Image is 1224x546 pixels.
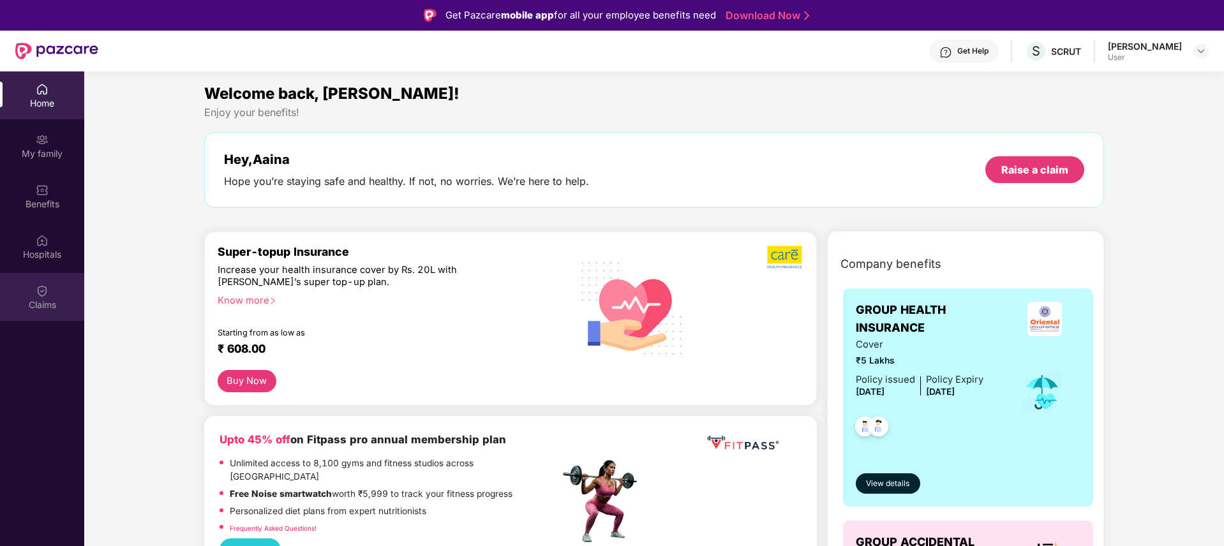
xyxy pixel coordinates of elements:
img: icon [1022,371,1063,413]
strong: mobile app [501,9,554,21]
div: Know more [218,295,552,304]
b: Upto 45% off [220,433,290,446]
img: svg+xml;base64,PHN2ZyBpZD0iQ2xhaW0iIHhtbG5zPSJodHRwOi8vd3d3LnczLm9yZy8yMDAwL3N2ZyIgd2lkdGg9IjIwIi... [36,284,49,297]
div: Raise a claim [1001,163,1068,177]
img: Stroke [804,9,809,22]
div: Policy issued [856,373,915,387]
div: ₹ 608.00 [218,342,547,357]
a: Frequently Asked Questions! [230,524,317,532]
img: svg+xml;base64,PHN2ZyBpZD0iSG9zcGl0YWxzIiB4bWxucz0iaHR0cDovL3d3dy53My5vcmcvMjAwMC9zdmciIHdpZHRoPS... [36,234,49,247]
div: Policy Expiry [926,373,983,387]
span: [DATE] [926,387,955,397]
span: Welcome back, [PERSON_NAME]! [204,84,459,103]
b: on Fitpass pro annual membership plan [220,433,506,446]
div: Increase your health insurance cover by Rs. 20L with [PERSON_NAME]’s super top-up plan. [218,264,504,289]
span: [DATE] [856,387,884,397]
a: Download Now [726,9,805,22]
div: Hope you’re staying safe and healthy. If not, no worries. We’re here to help. [224,175,589,188]
p: Unlimited access to 8,100 gyms and fitness studios across [GEOGRAPHIC_DATA] [230,457,559,484]
div: SCRUT [1051,45,1081,57]
img: svg+xml;base64,PHN2ZyB4bWxucz0iaHR0cDovL3d3dy53My5vcmcvMjAwMC9zdmciIHhtbG5zOnhsaW5rPSJodHRwOi8vd3... [571,246,693,369]
span: GROUP HEALTH INSURANCE [856,301,1008,337]
span: Cover [856,337,983,352]
span: right [269,297,276,304]
span: S [1032,43,1040,59]
img: insurerLogo [1027,302,1062,336]
img: svg+xml;base64,PHN2ZyB4bWxucz0iaHR0cDovL3d3dy53My5vcmcvMjAwMC9zdmciIHdpZHRoPSI0OC45NDMiIGhlaWdodD... [849,413,881,444]
img: svg+xml;base64,PHN2ZyBpZD0iSGVscC0zMngzMiIgeG1sbnM9Imh0dHA6Ly93d3cudzMub3JnLzIwMDAvc3ZnIiB3aWR0aD... [939,46,952,59]
div: Hey, Aaina [224,152,589,167]
div: User [1108,52,1182,63]
div: Get Help [957,46,989,56]
img: svg+xml;base64,PHN2ZyB3aWR0aD0iMjAiIGhlaWdodD0iMjAiIHZpZXdCb3g9IjAgMCAyMCAyMCIgZmlsbD0ibm9uZSIgeG... [36,133,49,146]
img: svg+xml;base64,PHN2ZyBpZD0iSG9tZSIgeG1sbnM9Imh0dHA6Ly93d3cudzMub3JnLzIwMDAvc3ZnIiB3aWR0aD0iMjAiIG... [36,83,49,96]
img: svg+xml;base64,PHN2ZyBpZD0iRHJvcGRvd24tMzJ4MzIiIHhtbG5zPSJodHRwOi8vd3d3LnczLm9yZy8yMDAwL3N2ZyIgd2... [1196,46,1206,56]
p: Personalized diet plans from expert nutritionists [230,505,426,519]
img: Logo [424,9,437,22]
div: [PERSON_NAME] [1108,40,1182,52]
p: worth ₹5,999 to track your fitness progress [230,487,512,501]
img: b5dec4f62d2307b9de63beb79f102df3.png [767,245,803,269]
span: ₹5 Lakhs [856,354,983,368]
button: View details [856,473,920,494]
span: Company benefits [840,255,941,273]
div: Super-topup Insurance [218,245,560,258]
button: Buy Now [218,370,276,392]
img: fpp.png [559,457,648,546]
strong: Free Noise smartwatch [230,489,332,499]
div: Starting from as low as [218,328,505,337]
img: fppp.png [705,431,781,455]
div: Enjoy your benefits! [204,106,1105,119]
img: svg+xml;base64,PHN2ZyBpZD0iQmVuZWZpdHMiIHhtbG5zPSJodHRwOi8vd3d3LnczLm9yZy8yMDAwL3N2ZyIgd2lkdGg9Ij... [36,184,49,196]
div: Get Pazcare for all your employee benefits need [445,8,716,23]
img: svg+xml;base64,PHN2ZyB4bWxucz0iaHR0cDovL3d3dy53My5vcmcvMjAwMC9zdmciIHdpZHRoPSI0OC45NDMiIGhlaWdodD... [863,413,894,444]
span: View details [866,478,909,490]
img: New Pazcare Logo [15,43,98,59]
